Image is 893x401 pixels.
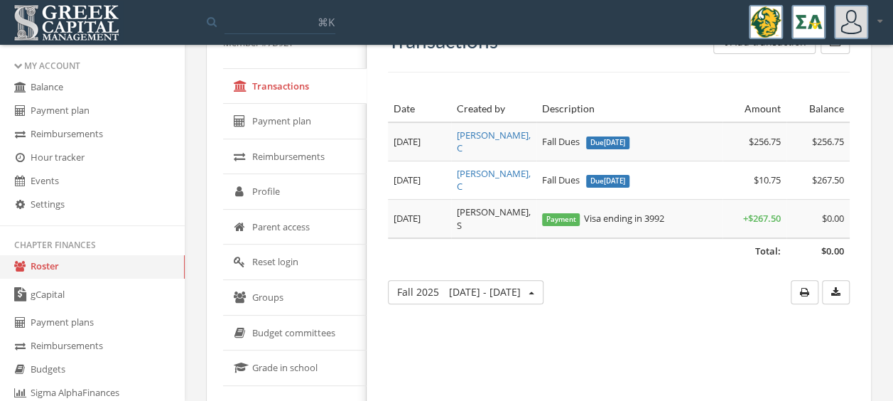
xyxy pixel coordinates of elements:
[457,167,531,193] a: [PERSON_NAME], C
[397,285,521,299] span: Fall 2025
[728,102,781,116] div: Amount
[223,69,367,105] a: Transactions
[754,173,781,186] span: $10.75
[223,139,367,175] a: Reimbursements
[223,351,367,386] a: Grade in school
[586,137,629,149] span: Due
[604,138,625,147] span: [DATE]
[223,316,367,351] a: Budget committees
[388,122,451,161] td: [DATE]
[223,210,367,245] a: Parent access
[821,245,844,257] span: $0.00
[743,212,781,225] span: + $267.50
[822,212,844,225] span: $0.00
[812,173,844,186] span: $267.50
[449,285,521,299] span: [DATE] - [DATE]
[542,213,580,226] span: Payment
[542,135,629,148] span: Fall Dues
[812,135,844,148] span: $256.75
[388,200,451,239] td: [DATE]
[457,205,531,232] span: [PERSON_NAME], S
[388,280,543,304] button: Fall 2025[DATE] - [DATE]
[792,102,844,116] div: Balance
[542,212,665,225] span: Visa ending in 3992
[586,175,629,188] span: Due
[14,60,171,72] div: My Account
[394,102,445,116] div: Date
[542,102,718,116] div: Description
[388,238,786,264] td: Total:
[388,30,498,52] h3: Transactions
[749,135,781,148] span: $256.75
[223,174,367,210] a: Profile
[223,280,367,316] a: Groups
[457,102,531,116] div: Created by
[457,129,531,155] a: [PERSON_NAME], C
[388,161,451,199] td: [DATE]
[542,173,629,186] span: Fall Dues
[604,176,625,186] span: [DATE]
[318,15,335,29] span: ⌘K
[223,104,367,139] a: Payment plan
[223,245,367,280] a: Reset login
